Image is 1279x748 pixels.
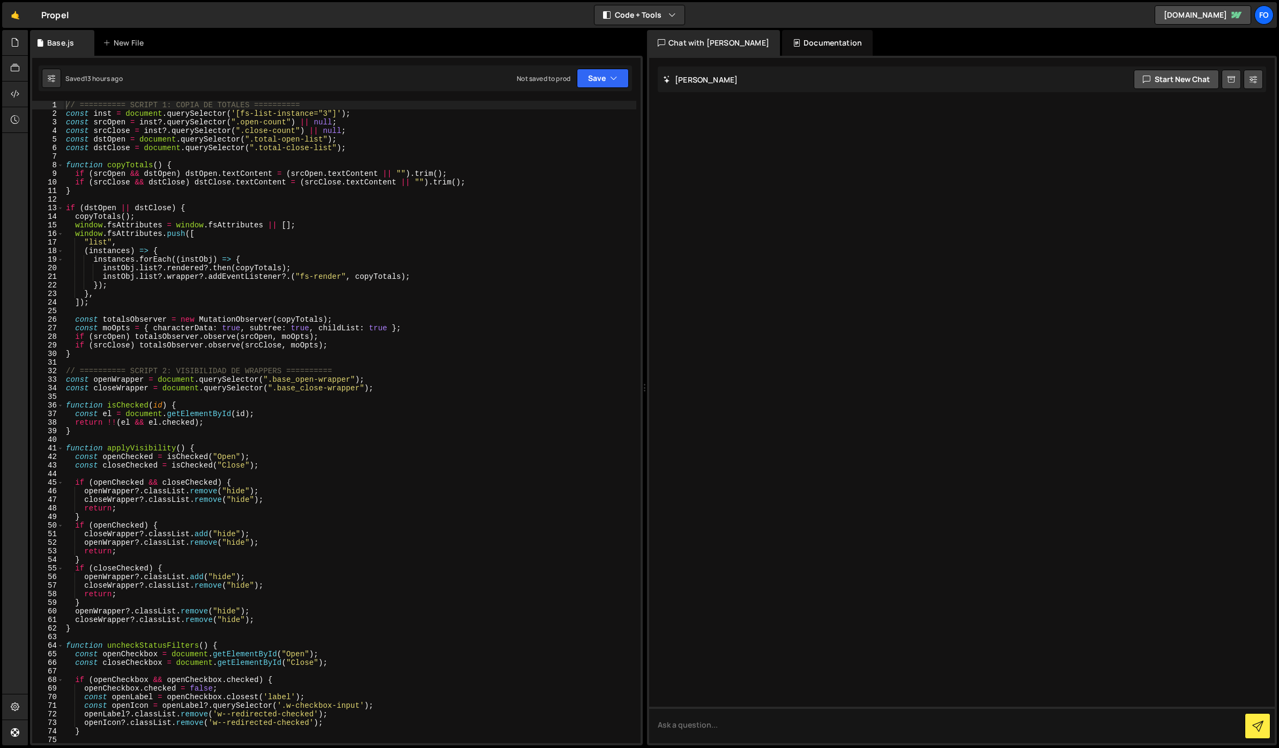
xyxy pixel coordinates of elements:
a: [DOMAIN_NAME] [1155,5,1251,25]
div: 61 [32,616,64,624]
div: 39 [32,427,64,435]
div: 14 [32,212,64,221]
div: 66 [32,658,64,667]
div: 50 [32,521,64,530]
div: 63 [32,633,64,641]
div: 7 [32,152,64,161]
div: 32 [32,367,64,375]
div: Saved [65,74,123,83]
div: 4 [32,127,64,135]
div: 62 [32,624,64,633]
div: 43 [32,461,64,470]
div: 51 [32,530,64,538]
div: 33 [32,375,64,384]
div: 27 [32,324,64,332]
div: 20 [32,264,64,272]
div: 19 [32,255,64,264]
div: 71 [32,701,64,710]
div: Chat with [PERSON_NAME] [647,30,780,56]
div: 72 [32,710,64,719]
div: 18 [32,247,64,255]
div: 2 [32,109,64,118]
div: 49 [32,513,64,521]
div: 35 [32,392,64,401]
div: 16 [32,229,64,238]
div: 37 [32,410,64,418]
div: 9 [32,169,64,178]
div: 1 [32,101,64,109]
div: Propel [41,9,69,21]
div: 29 [32,341,64,350]
div: 73 [32,719,64,727]
div: 45 [32,478,64,487]
div: 23 [32,290,64,298]
div: 21 [32,272,64,281]
div: 13 hours ago [85,74,123,83]
button: Save [577,69,629,88]
div: 57 [32,581,64,590]
div: 68 [32,676,64,684]
div: 3 [32,118,64,127]
div: 6 [32,144,64,152]
div: 59 [32,598,64,607]
div: 42 [32,453,64,461]
div: 74 [32,727,64,736]
div: 46 [32,487,64,495]
h2: [PERSON_NAME] [663,75,738,85]
a: 🤙 [2,2,28,28]
div: 10 [32,178,64,187]
div: 22 [32,281,64,290]
button: Code + Tools [594,5,685,25]
div: 25 [32,307,64,315]
div: 17 [32,238,64,247]
div: 41 [32,444,64,453]
button: Start new chat [1134,70,1219,89]
div: 24 [32,298,64,307]
div: 31 [32,358,64,367]
div: 60 [32,607,64,616]
div: 52 [32,538,64,547]
div: 58 [32,590,64,598]
div: New File [103,38,148,48]
div: 54 [32,556,64,564]
div: 65 [32,650,64,658]
div: 56 [32,573,64,581]
div: 40 [32,435,64,444]
div: 64 [32,641,64,650]
div: 53 [32,547,64,556]
div: 8 [32,161,64,169]
div: 13 [32,204,64,212]
div: Documentation [782,30,873,56]
div: 15 [32,221,64,229]
div: 11 [32,187,64,195]
div: 30 [32,350,64,358]
div: 34 [32,384,64,392]
div: 48 [32,504,64,513]
div: 38 [32,418,64,427]
div: 26 [32,315,64,324]
div: 44 [32,470,64,478]
div: 36 [32,401,64,410]
div: 12 [32,195,64,204]
div: Base.js [47,38,74,48]
div: 75 [32,736,64,744]
div: 70 [32,693,64,701]
div: 69 [32,684,64,693]
div: 28 [32,332,64,341]
div: Not saved to prod [517,74,570,83]
div: 55 [32,564,64,573]
div: 47 [32,495,64,504]
div: 67 [32,667,64,676]
a: fo [1254,5,1274,25]
div: 5 [32,135,64,144]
